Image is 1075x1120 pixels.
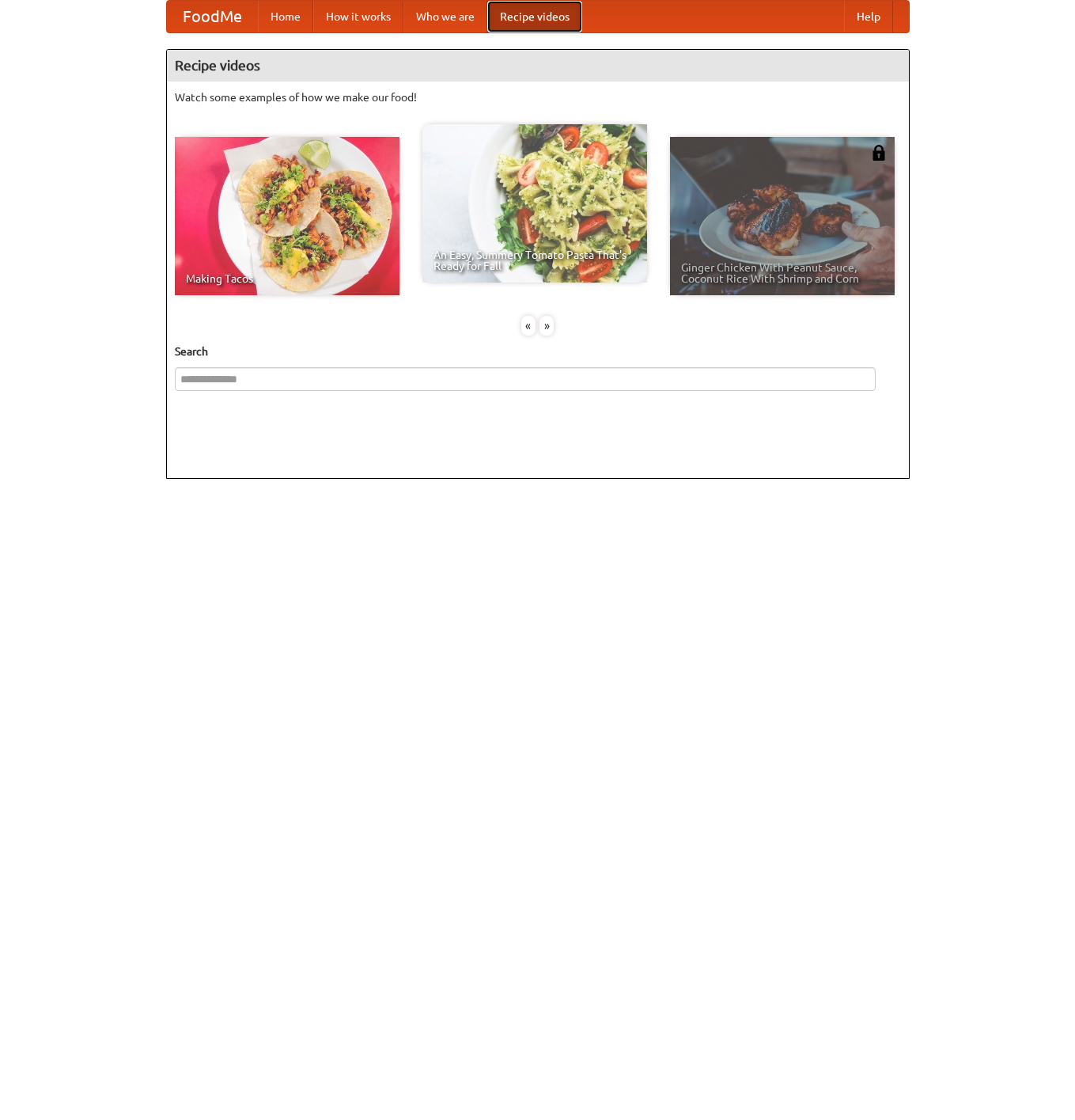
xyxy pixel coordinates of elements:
a: Home [258,1,313,32]
span: An Easy, Summery Tomato Pasta That's Ready for Fall [433,249,636,271]
h4: Recipe videos [167,50,909,82]
span: Making Tacos [186,273,388,284]
div: » [539,316,554,336]
a: FoodMe [167,1,258,32]
h5: Search [175,344,901,359]
div: « [521,316,536,336]
a: Recipe videos [487,1,582,32]
a: Making Tacos [175,137,399,295]
img: 483408.png [871,145,887,161]
a: Help [844,1,893,32]
a: Who we are [403,1,487,32]
a: An Easy, Summery Tomato Pasta That's Ready for Fall [422,124,647,283]
a: How it works [313,1,403,32]
p: Watch some examples of how we make our food! [175,89,901,105]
